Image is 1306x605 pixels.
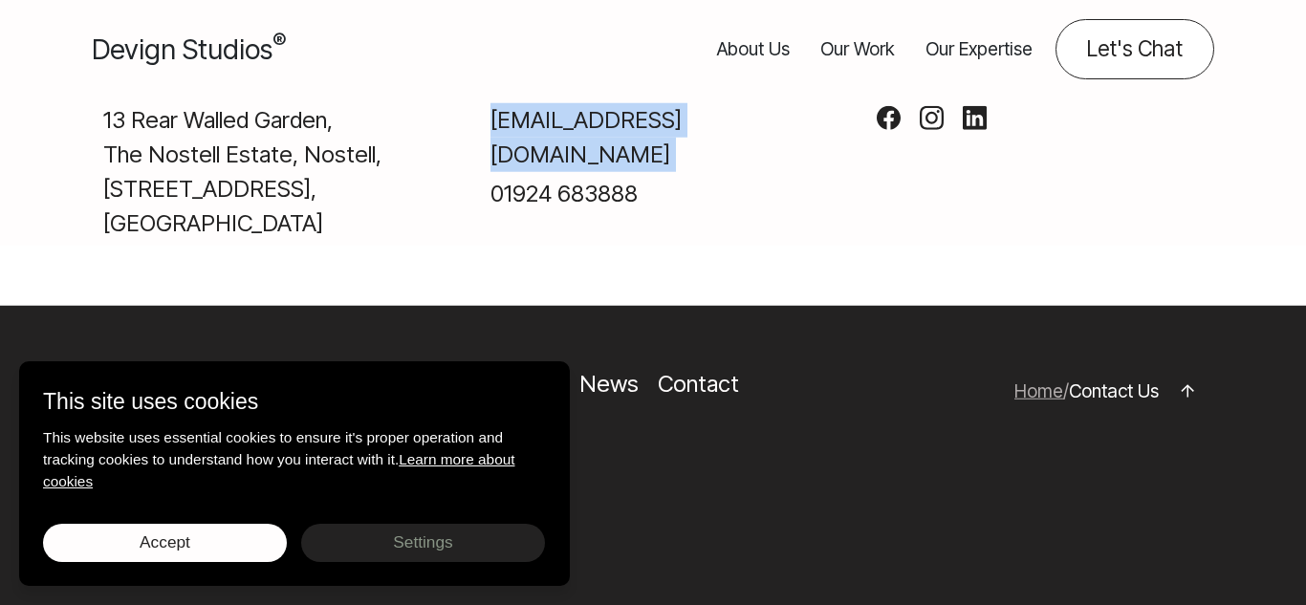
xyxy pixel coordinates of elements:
[820,19,895,79] a: Our Work
[43,385,546,419] p: This site uses cookies
[92,32,286,66] span: Devign Studios
[925,19,1033,79] a: Our Expertise
[140,532,190,551] span: Accept
[43,524,287,562] button: Accept
[1056,19,1214,79] a: Contact us about your project
[272,29,286,54] sup: ®
[92,29,286,70] a: Devign Studios® Homepage
[393,532,452,551] span: Settings
[43,426,546,492] p: This website uses essential cookies to ensure it's proper operation and tracking cookies to under...
[301,524,545,562] button: Settings
[717,19,790,79] a: About Us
